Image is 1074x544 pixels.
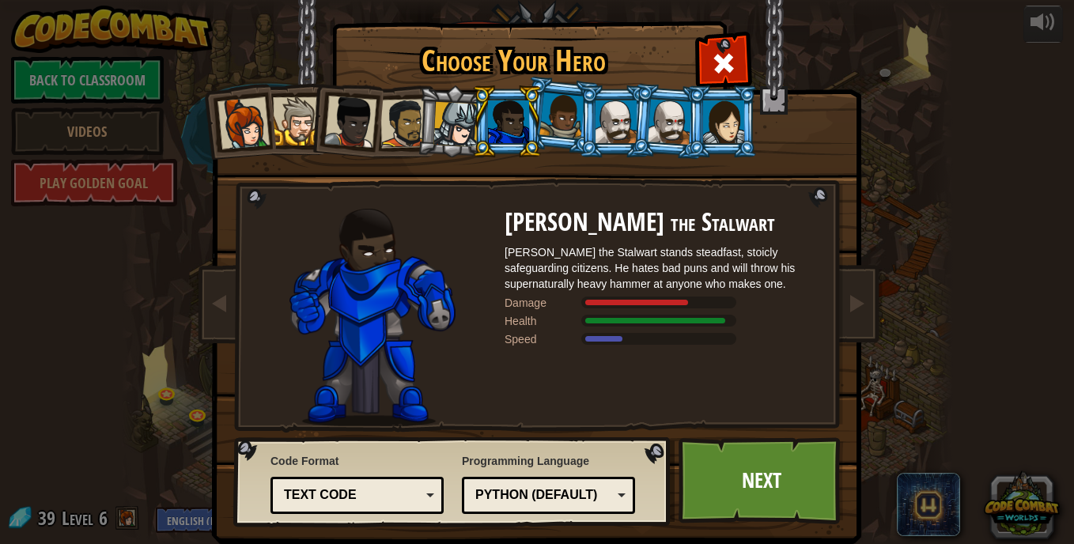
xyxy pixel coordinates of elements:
div: Deals 83% of listed Warrior weapon damage. [505,295,821,311]
li: Captain Anya Weston [199,82,277,160]
span: Programming Language [462,453,635,469]
a: Next [679,437,844,524]
div: Speed [505,331,584,347]
li: Gordon the Stalwart [471,85,543,157]
h1: Choose Your Hero [335,44,691,77]
div: Moves at 7 meters per second. [505,331,821,347]
div: [PERSON_NAME] the Stalwart stands steadfast, stoicly safeguarding citizens. He hates bad puns and... [505,244,821,292]
h2: [PERSON_NAME] the Stalwart [505,209,821,236]
div: Python (Default) [475,486,612,504]
div: Text code [284,486,421,504]
div: Gains 180% of listed Warrior armor health. [505,313,821,329]
li: Okar Stompfoot [630,83,706,160]
span: Code Format [270,453,444,469]
li: Arryn Stonewall [521,76,599,155]
li: Illia Shieldsmith [686,85,758,157]
div: Damage [505,295,584,311]
li: Okar Stompfoot [579,85,650,157]
img: language-selector-background.png [233,437,675,527]
li: Alejandro the Duelist [363,85,436,158]
img: Gordon-selection-pose.png [289,209,456,426]
li: Lady Ida Justheart [307,80,384,157]
li: Sir Tharin Thunderfist [256,83,327,155]
li: Hattori Hanzō [416,84,491,160]
div: Health [505,313,584,329]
